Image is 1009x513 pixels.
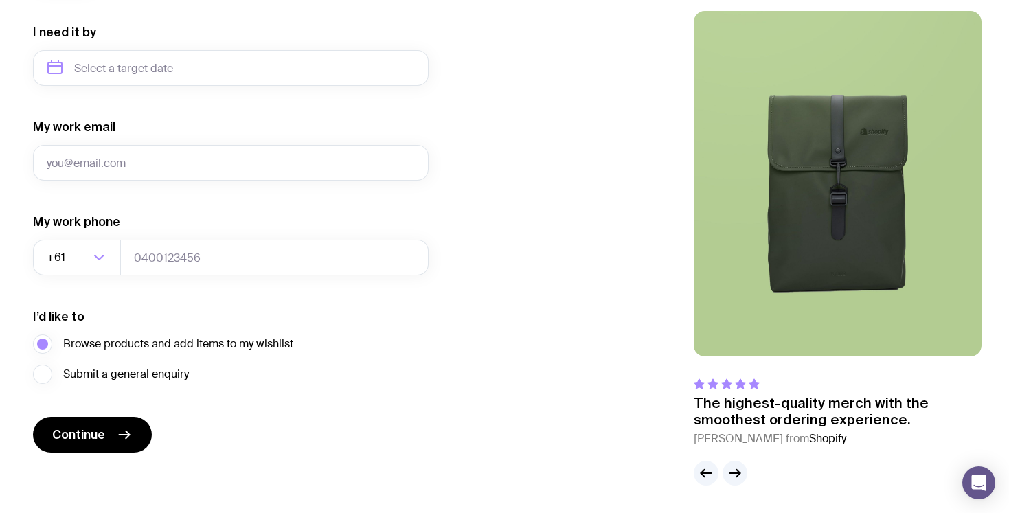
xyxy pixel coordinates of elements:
label: My work email [33,119,115,135]
label: I’d like to [33,308,84,325]
input: 0400123456 [120,240,429,275]
input: Select a target date [33,50,429,86]
label: My work phone [33,214,120,230]
span: Submit a general enquiry [63,366,189,383]
span: Browse products and add items to my wishlist [63,336,293,352]
span: Continue [52,426,105,443]
div: Search for option [33,240,121,275]
div: Open Intercom Messenger [962,466,995,499]
cite: [PERSON_NAME] from [694,431,982,447]
p: The highest-quality merch with the smoothest ordering experience. [694,395,982,428]
input: Search for option [68,240,89,275]
span: +61 [47,240,68,275]
button: Continue [33,417,152,453]
input: you@email.com [33,145,429,181]
span: Shopify [809,431,846,446]
label: I need it by [33,24,96,41]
